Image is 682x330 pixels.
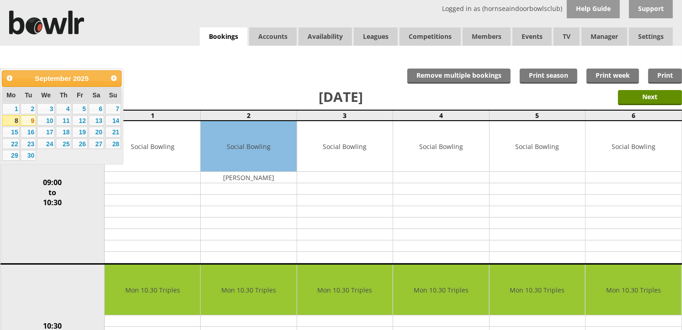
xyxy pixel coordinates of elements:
[105,110,201,121] td: 1
[648,69,682,84] a: Print
[105,115,121,126] a: 14
[35,75,71,82] span: September
[489,110,585,121] td: 5
[3,72,16,85] a: Prev
[586,265,681,315] td: Mon 10.30 Triples
[2,150,20,161] a: 29
[21,138,36,149] a: 23
[21,150,36,161] a: 30
[110,75,117,82] span: Next
[201,121,296,172] td: Social Bowling
[2,127,20,138] a: 15
[37,103,55,114] a: 3
[105,138,121,149] a: 28
[72,103,88,114] a: 5
[490,121,585,172] td: Social Bowling
[56,103,71,114] a: 4
[490,265,585,315] td: Mon 10.30 Triples
[89,138,104,149] a: 27
[56,115,71,126] a: 11
[41,91,51,99] span: Wednesday
[354,27,398,46] a: Leagues
[586,69,639,84] a: Print week
[89,127,104,138] a: 20
[512,27,552,46] a: Events
[393,121,489,172] td: Social Bowling
[56,138,71,149] a: 25
[37,127,55,138] a: 17
[107,72,120,85] a: Next
[37,115,55,126] a: 10
[200,27,247,46] a: Bookings
[201,265,296,315] td: Mon 10.30 Triples
[73,75,89,82] span: 2025
[89,115,104,126] a: 13
[520,69,577,84] a: Print season
[586,121,681,172] td: Social Bowling
[586,110,682,121] td: 6
[72,138,88,149] a: 26
[21,115,36,126] a: 9
[581,27,627,46] span: Manager
[249,27,297,46] span: Accounts
[77,91,83,99] span: Friday
[105,127,121,138] a: 21
[2,115,20,126] a: 8
[6,75,13,82] span: Prev
[201,172,296,183] td: [PERSON_NAME]
[297,121,393,172] td: Social Bowling
[60,91,68,99] span: Thursday
[298,27,352,46] a: Availability
[618,90,682,105] input: Next
[201,110,297,121] td: 2
[21,127,36,138] a: 16
[72,127,88,138] a: 19
[6,91,16,99] span: Monday
[105,121,200,172] td: Social Bowling
[109,91,117,99] span: Sunday
[92,91,100,99] span: Saturday
[400,27,461,46] a: Competitions
[37,138,55,149] a: 24
[105,265,200,315] td: Mon 10.30 Triples
[2,138,20,149] a: 22
[72,115,88,126] a: 12
[297,265,393,315] td: Mon 10.30 Triples
[25,91,32,99] span: Tuesday
[297,110,393,121] td: 3
[393,110,489,121] td: 4
[393,265,489,315] td: Mon 10.30 Triples
[89,103,104,114] a: 6
[0,121,105,264] td: 09:00 to 10:30
[463,27,511,46] span: Members
[2,103,20,114] a: 1
[56,127,71,138] a: 18
[629,27,673,46] span: Settings
[407,69,511,84] input: Remove multiple bookings
[21,103,36,114] a: 2
[105,103,121,114] a: 7
[554,27,580,46] span: TV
